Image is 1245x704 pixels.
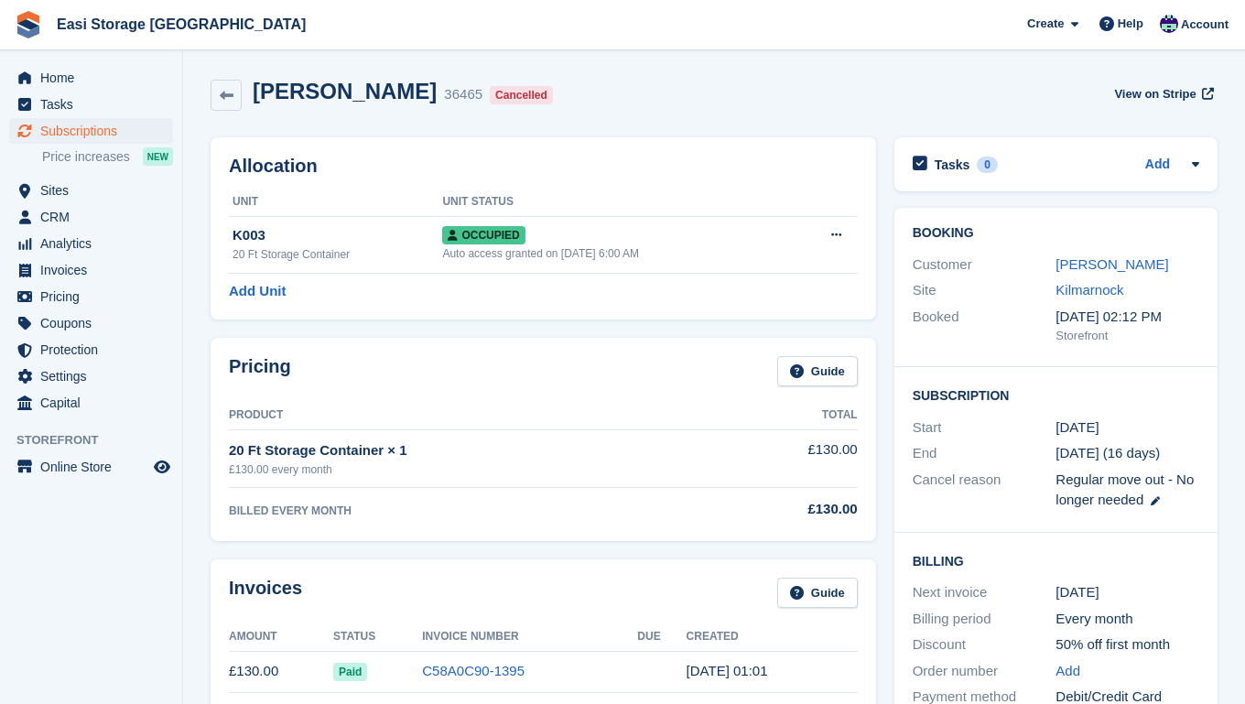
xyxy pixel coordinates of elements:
a: menu [9,257,173,283]
time: 2025-07-29 00:01:41 UTC [687,663,768,678]
a: menu [9,310,173,336]
th: Status [333,623,422,652]
th: Unit [229,188,442,217]
span: Storefront [16,431,182,449]
span: View on Stripe [1114,85,1196,103]
div: 0 [977,157,998,173]
a: Price increases NEW [42,146,173,167]
span: CRM [40,204,150,230]
a: Guide [777,578,858,608]
a: Add Unit [229,281,286,302]
a: menu [9,284,173,309]
a: menu [9,178,173,203]
h2: Tasks [935,157,970,173]
a: Easi Storage [GEOGRAPHIC_DATA] [49,9,313,39]
div: Booked [913,307,1056,345]
span: Settings [40,363,150,389]
th: Created [687,623,858,652]
span: Online Store [40,454,150,480]
a: Kilmarnock [1056,282,1123,298]
td: £130.00 [720,429,858,487]
span: Account [1181,16,1229,34]
div: Order number [913,661,1056,682]
span: Occupied [442,226,525,244]
a: menu [9,92,173,117]
a: menu [9,337,173,363]
h2: Billing [913,551,1199,569]
div: [DATE] [1056,582,1199,603]
span: Invoices [40,257,150,283]
div: £130.00 [720,499,858,520]
div: BILLED EVERY MONTH [229,503,720,519]
a: menu [9,118,173,144]
img: Steven Cusick [1160,15,1178,33]
a: menu [9,454,173,480]
span: Capital [40,390,150,416]
span: Pricing [40,284,150,309]
span: Coupons [40,310,150,336]
div: Storefront [1056,327,1199,345]
time: 2024-03-29 00:00:00 UTC [1056,417,1099,439]
span: Analytics [40,231,150,256]
a: menu [9,390,173,416]
a: Add [1145,155,1170,176]
span: Price increases [42,148,130,166]
div: Billing period [913,609,1056,630]
span: Regular move out - No longer needed [1056,471,1194,508]
span: Home [40,65,150,91]
span: Paid [333,663,367,681]
div: Site [913,280,1056,301]
div: Customer [913,255,1056,276]
a: Guide [777,356,858,386]
h2: Subscription [913,385,1199,404]
div: NEW [143,147,173,166]
a: menu [9,204,173,230]
td: £130.00 [229,651,333,692]
span: Tasks [40,92,150,117]
a: Add [1056,661,1080,682]
div: End [913,443,1056,464]
span: [DATE] (16 days) [1056,445,1160,460]
h2: Invoices [229,578,302,608]
div: Every month [1056,609,1199,630]
a: menu [9,65,173,91]
span: Help [1118,15,1143,33]
div: Next invoice [913,582,1056,603]
div: 20 Ft Storage Container × 1 [229,440,720,461]
img: stora-icon-8386f47178a22dfd0bd8f6a31ec36ba5ce8667c1dd55bd0f319d3a0aa187defe.svg [15,11,42,38]
h2: Pricing [229,356,291,386]
th: Invoice Number [422,623,637,652]
h2: Allocation [229,156,858,177]
div: 20 Ft Storage Container [233,246,442,263]
div: 36465 [444,84,482,105]
div: £130.00 every month [229,461,720,478]
div: 50% off first month [1056,634,1199,655]
div: Start [913,417,1056,439]
div: [DATE] 02:12 PM [1056,307,1199,328]
a: View on Stripe [1107,79,1218,109]
a: menu [9,231,173,256]
span: Protection [40,337,150,363]
div: Auto access granted on [DATE] 6:00 AM [442,245,789,262]
th: Unit Status [442,188,789,217]
div: Cancel reason [913,470,1056,511]
a: C58A0C90-1395 [422,663,525,678]
span: Create [1027,15,1064,33]
a: Preview store [151,456,173,478]
h2: [PERSON_NAME] [253,79,437,103]
th: Total [720,401,858,430]
th: Product [229,401,720,430]
a: menu [9,363,173,389]
span: Sites [40,178,150,203]
div: Discount [913,634,1056,655]
div: K003 [233,225,442,246]
h2: Booking [913,226,1199,241]
span: Subscriptions [40,118,150,144]
a: [PERSON_NAME] [1056,256,1168,272]
th: Amount [229,623,333,652]
th: Due [637,623,686,652]
div: Cancelled [490,86,553,104]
